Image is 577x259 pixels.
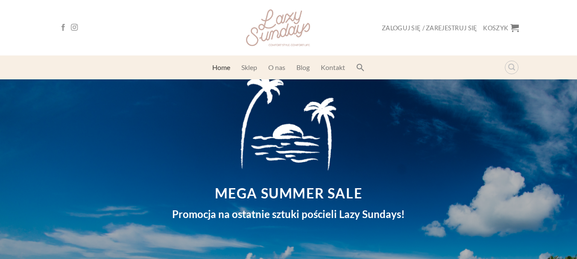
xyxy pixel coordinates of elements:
[212,60,230,75] a: Home
[215,185,363,201] strong: mega summer sale
[321,60,345,75] a: Kontakt
[241,60,257,75] a: Sklep
[296,60,310,75] a: Blog
[382,20,477,36] a: Zaloguj się / Zarejestruj się
[60,24,67,32] a: Follow on Facebook
[382,24,477,32] span: Zaloguj się / Zarejestruj się
[146,206,431,222] h4: Promocja na ostatnie sztuki pościeli Lazy Sundays!
[356,59,365,76] a: Search Icon Link
[483,24,508,32] span: Koszyk
[71,24,78,32] a: Follow on Instagram
[246,9,310,46] img: Lazy Sundays
[268,60,285,75] a: O nas
[483,18,519,37] a: Koszyk
[356,63,365,72] svg: Search
[505,61,518,74] a: Wyszukiwarka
